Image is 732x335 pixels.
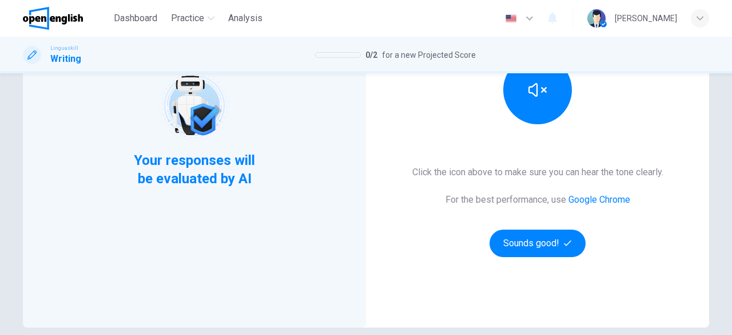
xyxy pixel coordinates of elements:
div: [PERSON_NAME] [615,11,677,25]
a: Google Chrome [568,194,630,205]
img: OpenEnglish logo [23,7,83,30]
span: for a new Projected Score [382,48,476,62]
button: Practice [166,8,219,29]
h1: Writing [50,52,81,66]
span: Your responses will be evaluated by AI [125,151,264,188]
span: Dashboard [114,11,157,25]
a: OpenEnglish logo [23,7,109,30]
button: Dashboard [109,8,162,29]
img: robot icon [158,69,230,142]
img: Profile picture [587,9,606,27]
span: Analysis [228,11,262,25]
h6: Click the icon above to make sure you can hear the tone clearly. [412,165,663,179]
button: Analysis [224,8,267,29]
span: 0 / 2 [365,48,377,62]
span: Linguaskill [50,44,78,52]
button: Sounds good! [490,230,586,257]
img: en [504,14,518,23]
span: Practice [171,11,204,25]
h6: For the best performance, use [445,193,630,207]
